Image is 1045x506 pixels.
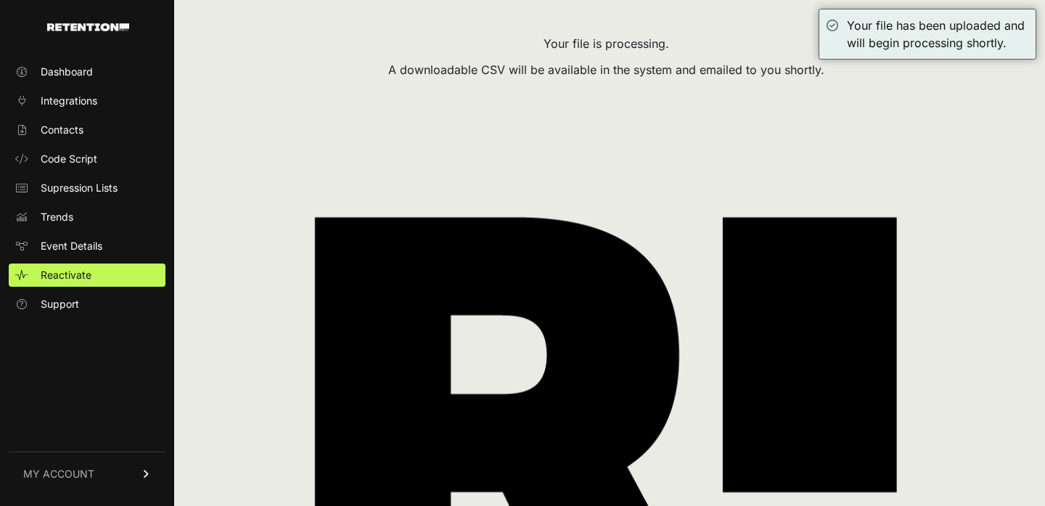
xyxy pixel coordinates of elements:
a: Dashboard [9,60,165,83]
a: MY ACCOUNT [9,452,165,496]
a: Supression Lists [9,176,165,200]
span: Contacts [41,123,83,137]
img: Retention.com [47,23,129,31]
span: Supression Lists [41,181,118,195]
span: Support [41,297,79,311]
span: MY ACCOUNT [23,467,94,481]
span: Reactivate [41,268,91,282]
a: Code Script [9,147,165,171]
a: Trends [9,205,165,229]
span: Trends [41,210,73,224]
div: A downloadable CSV will be available in the system and emailed to you shortly. [194,61,1017,78]
a: Integrations [9,89,165,113]
div: Your file is processing. [194,35,1017,52]
span: Code Script [41,152,97,166]
a: Contacts [9,118,165,142]
span: Integrations [41,94,97,108]
a: Event Details [9,234,165,258]
a: Support [9,293,165,316]
span: Dashboard [41,65,93,79]
a: Reactivate [9,264,165,287]
div: Your file has been uploaded and will begin processing shortly. [847,17,1028,52]
span: Event Details [41,239,102,253]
